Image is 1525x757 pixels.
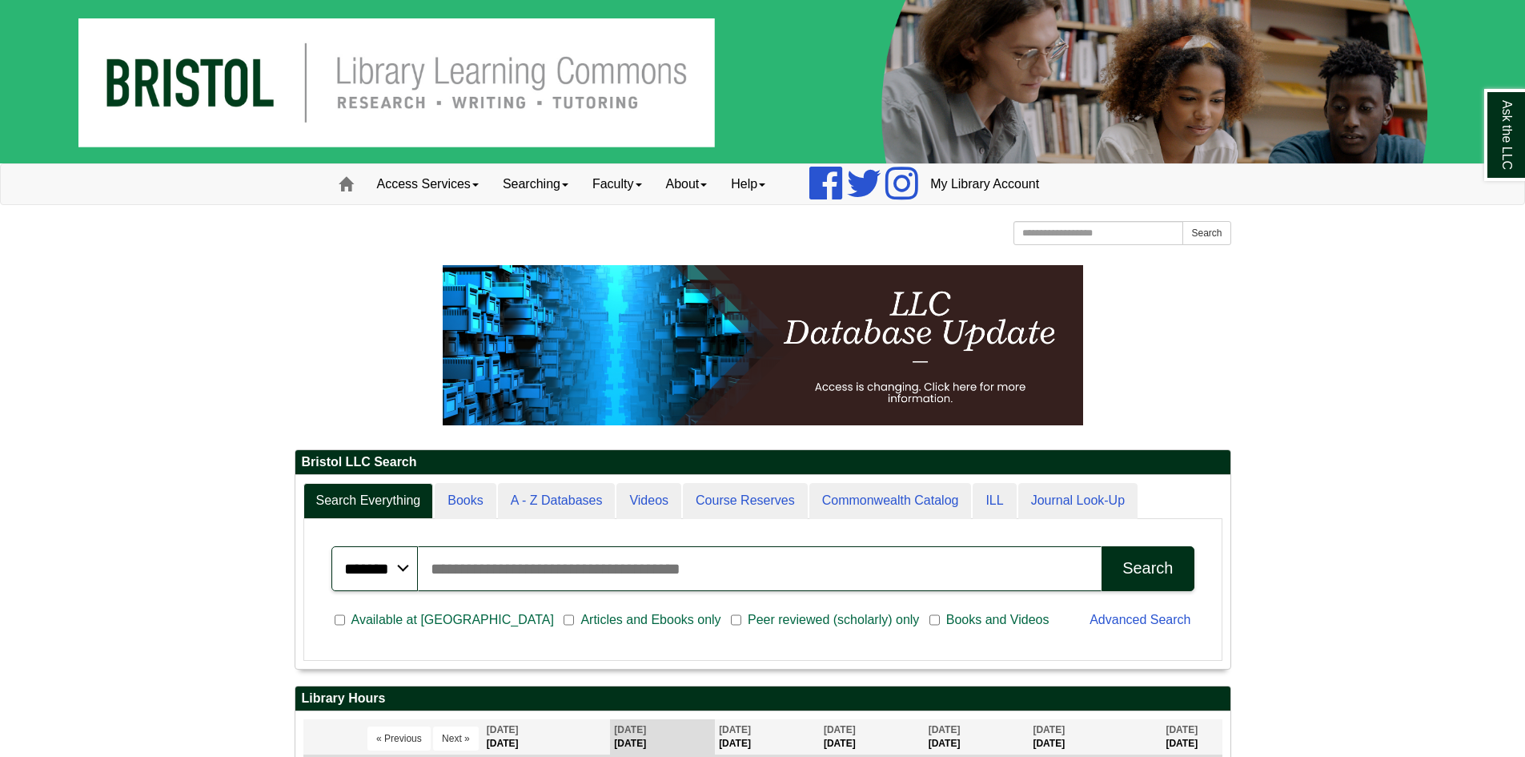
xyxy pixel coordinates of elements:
[1122,559,1173,578] div: Search
[1102,546,1194,591] button: Search
[929,613,940,627] input: Books and Videos
[487,724,519,735] span: [DATE]
[719,724,751,735] span: [DATE]
[715,719,820,755] th: [DATE]
[616,483,681,519] a: Videos
[809,483,972,519] a: Commonwealth Catalog
[824,724,856,735] span: [DATE]
[433,727,479,751] button: Next »
[580,164,654,204] a: Faculty
[435,483,496,519] a: Books
[683,483,808,519] a: Course Reserves
[918,164,1051,204] a: My Library Account
[1162,719,1222,755] th: [DATE]
[1018,483,1138,519] a: Journal Look-Up
[295,450,1230,475] h2: Bristol LLC Search
[303,483,434,519] a: Search Everything
[940,610,1056,630] span: Books and Videos
[367,727,431,751] button: « Previous
[614,724,646,735] span: [DATE]
[1029,719,1162,755] th: [DATE]
[365,164,491,204] a: Access Services
[498,483,616,519] a: A - Z Databases
[1033,724,1065,735] span: [DATE]
[483,719,611,755] th: [DATE]
[1090,613,1190,626] a: Advanced Search
[491,164,580,204] a: Searching
[564,613,574,627] input: Articles and Ebooks only
[973,483,1016,519] a: ILL
[574,610,727,630] span: Articles and Ebooks only
[295,687,1230,711] h2: Library Hours
[335,613,345,627] input: Available at [GEOGRAPHIC_DATA]
[443,265,1083,425] img: HTML tutorial
[345,610,560,630] span: Available at [GEOGRAPHIC_DATA]
[820,719,925,755] th: [DATE]
[610,719,715,755] th: [DATE]
[731,613,741,627] input: Peer reviewed (scholarly) only
[654,164,720,204] a: About
[925,719,1029,755] th: [DATE]
[929,724,961,735] span: [DATE]
[1166,724,1198,735] span: [DATE]
[741,610,925,630] span: Peer reviewed (scholarly) only
[1182,221,1230,245] button: Search
[719,164,777,204] a: Help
